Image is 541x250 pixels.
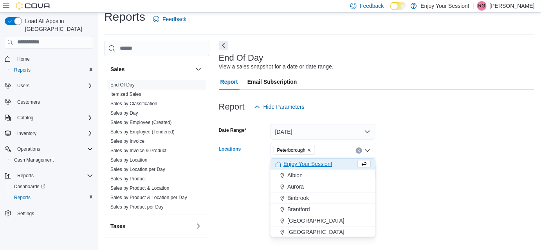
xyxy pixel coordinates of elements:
span: Reports [17,173,34,179]
label: Locations [219,146,241,152]
span: Feedback [360,2,384,10]
span: Operations [17,146,40,152]
button: Inventory [14,129,40,138]
span: Peterborough [277,146,306,154]
button: Brantford [270,204,375,215]
span: Aurora [287,183,304,191]
button: Clear input [356,147,362,154]
h3: End Of Day [219,53,263,63]
input: Dark Mode [390,2,407,10]
span: Customers [14,97,93,106]
span: Catalog [14,113,93,122]
button: Users [2,80,96,91]
span: Enjoy Your Session! [283,160,332,168]
span: Settings [17,210,34,217]
a: Reports [11,193,34,202]
span: Settings [14,209,93,218]
div: Ryan Grieger [477,1,487,11]
a: Sales by Product per Day [110,204,164,210]
button: Sales [110,65,192,73]
button: Users [14,81,32,90]
span: Email Subscription [247,74,297,90]
button: Catalog [2,112,96,123]
a: Cash Management [11,155,57,165]
div: Sales [104,80,209,215]
button: Home [2,53,96,65]
button: Sales [194,65,203,74]
span: Load All Apps in [GEOGRAPHIC_DATA] [22,17,93,33]
a: Feedback [150,11,189,27]
span: RG [478,1,485,11]
span: Reports [14,67,31,73]
button: Operations [2,144,96,155]
a: Sales by Product & Location [110,185,170,191]
button: Catalog [14,113,36,122]
button: Albion [270,170,375,181]
span: Inventory [14,129,93,138]
a: Customers [14,97,43,107]
span: Peterborough [274,146,316,155]
span: Feedback [162,15,186,23]
a: Reports [11,65,34,75]
a: Sales by Invoice [110,138,144,144]
button: Inventory [2,128,96,139]
span: Itemized Sales [110,91,141,97]
a: Sales by Product & Location per Day [110,195,187,200]
button: Remove Peterborough from selection in this group [307,148,312,153]
a: Settings [14,209,37,218]
span: Customers [17,99,40,105]
span: Dashboards [11,182,93,191]
span: Sales by Product & Location per Day [110,194,187,201]
div: View a sales snapshot for a date or date range. [219,63,334,71]
span: Cash Management [11,155,93,165]
img: Cova [16,2,51,10]
h3: Sales [110,65,125,73]
span: Sales by Employee (Created) [110,119,172,126]
a: Sales by Employee (Created) [110,120,172,125]
span: Dashboards [14,183,45,190]
p: [PERSON_NAME] [490,1,535,11]
span: Sales by Invoice & Product [110,147,166,154]
span: [GEOGRAPHIC_DATA] [287,217,344,225]
button: [GEOGRAPHIC_DATA] [270,227,375,238]
button: Reports [2,170,96,181]
button: Settings [2,208,96,219]
span: Hide Parameters [263,103,305,111]
p: Enjoy Your Session! [421,1,470,11]
button: Cash Management [8,155,96,165]
nav: Complex example [5,50,93,239]
span: Home [14,54,93,64]
p: | [472,1,474,11]
a: Dashboards [11,182,49,191]
span: Cash Management [14,157,54,163]
h1: Reports [104,9,145,25]
button: Binbrook [270,192,375,204]
a: Itemized Sales [110,92,141,97]
span: Reports [11,193,93,202]
a: Sales by Location [110,157,148,163]
label: Date Range [219,127,247,133]
button: Reports [14,171,37,180]
span: Users [17,83,29,89]
span: [GEOGRAPHIC_DATA] [287,228,344,236]
span: Reports [11,65,93,75]
button: [GEOGRAPHIC_DATA] [270,215,375,227]
button: Hide Parameters [251,99,308,115]
a: Sales by Employee (Tendered) [110,129,175,135]
button: Enjoy Your Session! [270,158,375,170]
h3: Report [219,102,245,112]
button: Customers [2,96,96,107]
a: Sales by Product [110,176,146,182]
a: Sales by Invoice & Product [110,148,166,153]
a: Sales by Location per Day [110,167,165,172]
a: Sales by Classification [110,101,157,106]
a: End Of Day [110,82,135,88]
button: Aurora [270,181,375,192]
span: Inventory [17,130,36,137]
span: Sales by Location per Day [110,166,165,173]
h3: Taxes [110,222,126,230]
button: Reports [8,65,96,76]
button: [DATE] [270,124,375,140]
